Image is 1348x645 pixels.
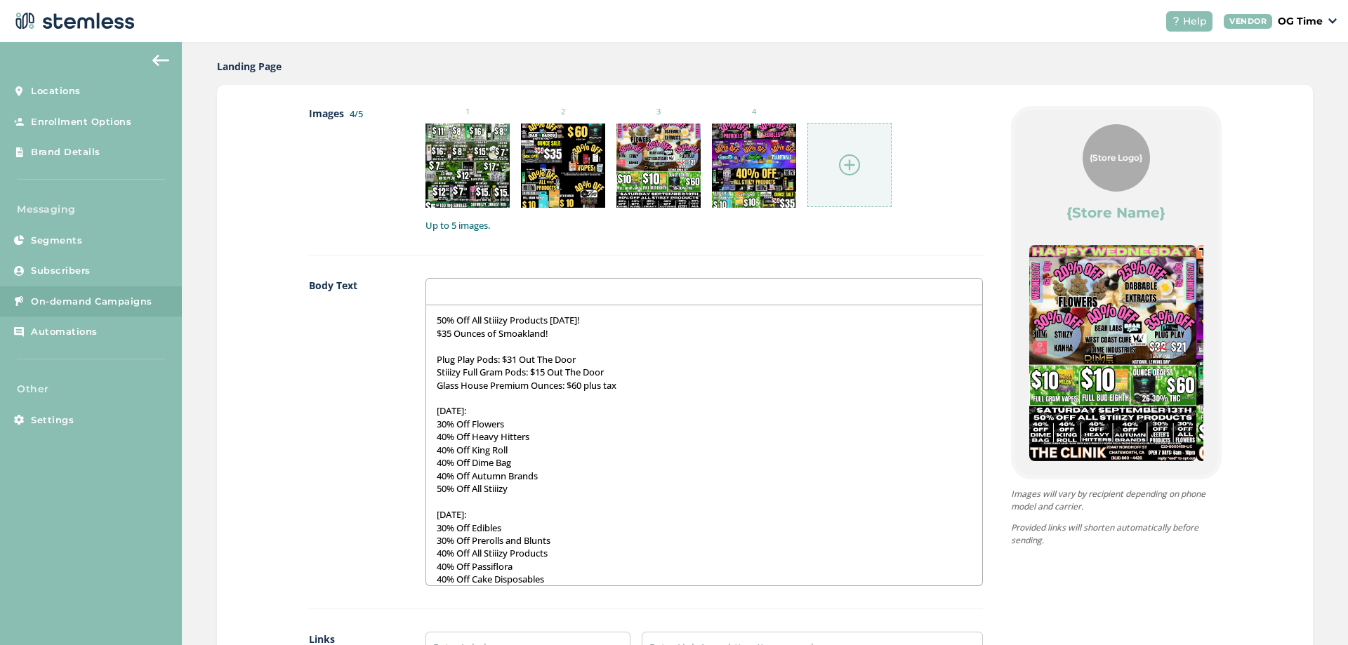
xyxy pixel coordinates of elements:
[309,106,398,232] label: Images
[1183,14,1207,29] span: Help
[31,295,152,309] span: On-demand Campaigns
[437,547,971,559] p: 40% Off All Stiiizy Products
[437,456,971,469] p: 40% Off Dime Bag
[616,106,701,118] small: 3
[616,124,701,208] img: 2Q==
[350,107,363,120] label: 4/5
[425,106,510,118] small: 1
[437,366,971,378] p: Stiiizy Full Gram Pods: $15 Out The Door
[521,106,605,118] small: 2
[1137,470,1158,491] button: Item 3
[437,444,971,456] p: 40% Off King Roll
[1116,470,1137,491] button: Item 2
[152,55,169,66] img: icon-arrow-back-accent-c549486e.svg
[1011,488,1222,513] p: Images will vary by recipient depending on phone model and carrier.
[437,353,971,366] p: Plug Play Pods: $31 Out The Door
[31,264,91,278] span: Subscribers
[1224,14,1272,29] div: VENDOR
[712,124,796,208] img: Z
[437,430,971,443] p: 40% Off Heavy Hitters
[31,84,81,98] span: Locations
[437,418,971,430] p: 30% Off Flowers
[1172,17,1180,25] img: icon-help-white-03924b79.svg
[437,573,971,585] p: 40% Off Cake Disposables
[1066,203,1165,222] label: {Store Name}
[1011,521,1222,547] p: Provided links will shorten automatically before sending.
[437,482,971,495] p: 50% Off All Stiiizy
[437,379,971,392] p: Glass House Premium Ounces: $60 plus tax
[1074,470,1095,491] button: Item 0
[31,115,131,129] span: Enrollment Options
[425,219,982,233] label: Up to 5 images.
[309,278,398,586] label: Body Text
[1278,578,1348,645] iframe: Chat Widget
[437,470,971,482] p: 40% Off Autumn Brands
[712,106,796,118] small: 4
[1278,14,1323,29] p: OG Time
[1095,470,1116,491] button: Item 1
[31,413,74,427] span: Settings
[31,234,82,248] span: Segments
[31,145,100,159] span: Brand Details
[839,154,860,175] img: icon-circle-plus-45441306.svg
[437,534,971,547] p: 30% Off Prerolls and Blunts
[1029,245,1196,461] img: 2Q==
[1090,152,1142,164] span: {Store Logo}
[437,314,971,326] p: 50% Off All Stiiizy Products [DATE]!
[437,327,971,340] p: $35 Ounces of Smoakland!
[437,404,971,417] p: [DATE]:
[425,124,510,208] img: 2Q==
[11,7,135,35] img: logo-dark-0685b13c.svg
[437,521,971,534] p: 30% Off Edibles
[31,325,98,339] span: Automations
[437,560,971,573] p: 40% Off Passiflora
[217,59,282,74] label: Landing Page
[1328,18,1337,24] img: icon_down-arrow-small-66adaf34.svg
[437,508,971,521] p: [DATE]:
[521,124,605,208] img: Z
